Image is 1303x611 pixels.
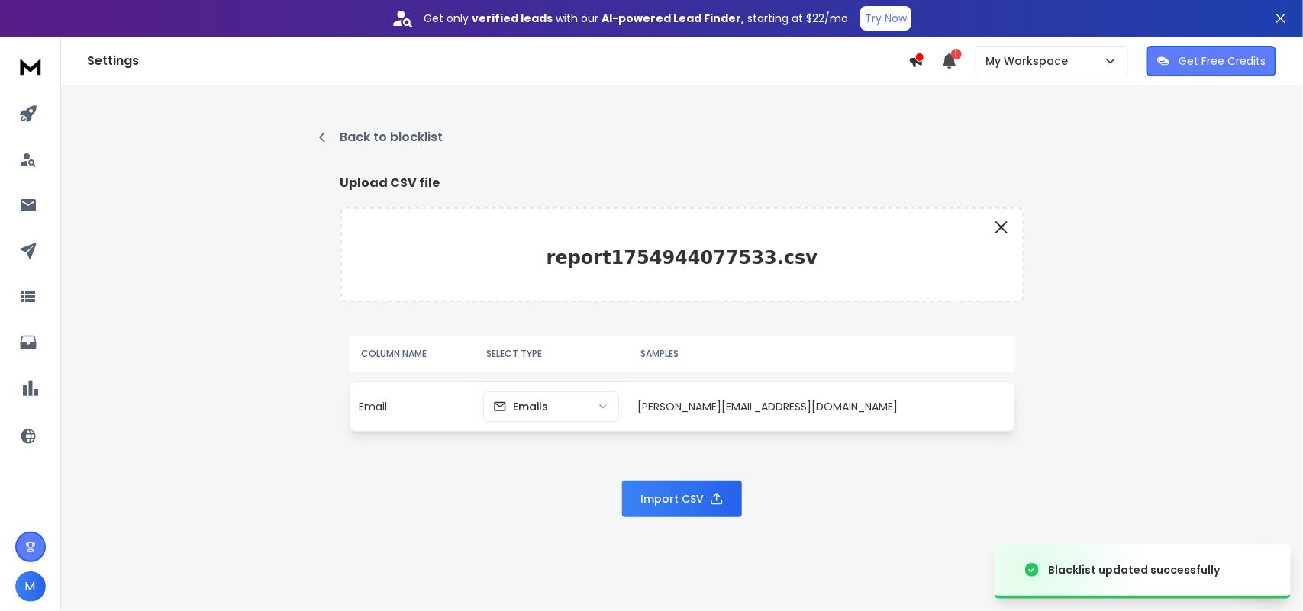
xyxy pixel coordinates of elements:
[340,174,1024,192] h1: Upload CSV file
[15,571,46,602] button: M
[1179,53,1266,69] p: Get Free Credits
[424,11,848,26] p: Get only with our starting at $22/mo
[15,52,46,80] img: logo
[472,11,553,26] strong: verified leads
[628,336,1015,372] th: SAMPLES
[865,11,907,26] p: Try Now
[951,49,962,59] span: 1
[622,481,742,517] button: Import CSV
[860,6,911,31] button: Try Now
[1147,46,1276,76] button: Get Free Credits
[350,336,474,372] th: COLUMN NAME
[985,53,1074,69] p: My Workspace
[87,52,908,70] h1: Settings
[474,336,628,372] th: SELECT TYPE
[493,399,548,414] div: Emails
[316,128,1000,146] a: Back to blocklist
[350,381,474,432] td: Email
[1048,562,1220,577] div: Blacklist updated successfully
[354,246,1011,270] p: report1754944077533.csv
[628,381,1015,432] td: [PERSON_NAME][EMAIL_ADDRESS][DOMAIN_NAME]
[602,11,744,26] strong: AI-powered Lead Finder,
[340,128,443,146] p: Back to blocklist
